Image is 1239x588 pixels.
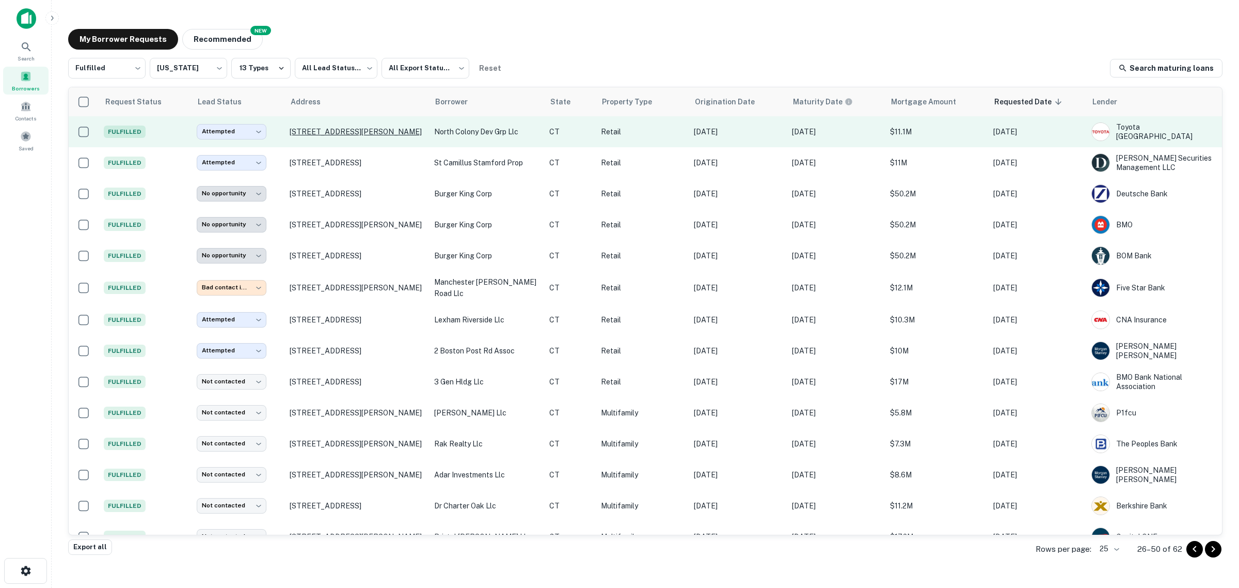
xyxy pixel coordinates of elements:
[787,87,885,116] th: Maturity dates displayed may be estimated. Please contact the lender for the most accurate maturi...
[1091,246,1217,265] div: BOM Bank
[549,438,591,450] p: CT
[290,220,424,229] p: [STREET_ADDRESS][PERSON_NAME]
[1092,404,1109,422] img: picture
[290,158,424,167] p: [STREET_ADDRESS]
[295,55,377,82] div: All Lead Statuses
[792,282,880,293] p: [DATE]
[231,58,291,79] button: 13 Types
[104,407,146,419] span: Fulfilled
[1091,466,1217,484] div: [PERSON_NAME] [PERSON_NAME]
[993,407,1081,419] p: [DATE]
[1187,505,1239,555] iframe: Chat Widget
[198,96,255,108] span: Lead Status
[993,188,1081,199] p: [DATE]
[104,531,146,543] span: Fulfilled
[68,29,178,50] button: My Borrower Requests
[596,87,689,116] th: Property Type
[792,500,880,512] p: [DATE]
[792,345,880,357] p: [DATE]
[197,467,266,482] div: Not contacted
[68,539,112,555] button: Export all
[434,126,539,137] p: north colony dev grp llc
[434,376,539,388] p: 3 gen hldg llc
[890,531,983,543] p: $17.2M
[1091,528,1217,546] div: Capital ONE
[104,282,146,294] span: Fulfilled
[104,500,146,512] span: Fulfilled
[3,127,49,154] div: Saved
[182,29,263,50] button: Recommended
[890,157,983,168] p: $11M
[694,314,782,326] p: [DATE]
[197,312,266,327] div: Attempted
[434,438,539,450] p: rak realty llc
[19,144,34,152] span: Saved
[601,314,684,326] p: Retail
[434,219,539,230] p: burger king corp
[601,250,684,261] p: Retail
[993,531,1081,543] p: [DATE]
[1110,59,1222,78] a: Search maturing loans
[993,250,1081,261] p: [DATE]
[1091,215,1217,234] div: BMO
[792,126,880,137] p: [DATE]
[1095,541,1121,556] div: 25
[99,87,192,116] th: Request Status
[3,97,49,125] div: Contacts
[1091,435,1217,453] div: The Peoples Bank
[434,407,539,419] p: [PERSON_NAME] llc
[104,219,146,231] span: Fulfilled
[197,280,266,295] div: Bad contact info
[793,96,853,107] div: Maturity dates displayed may be estimated. Please contact the lender for the most accurate maturi...
[434,500,539,512] p: dr charter oak llc
[1092,497,1109,515] img: picture
[792,157,880,168] p: [DATE]
[694,376,782,388] p: [DATE]
[1091,404,1217,422] div: P1fcu
[434,276,539,299] p: manchester [PERSON_NAME] road llc
[197,343,266,358] div: Attempted
[290,532,424,541] p: [STREET_ADDRESS][PERSON_NAME]
[994,96,1065,108] span: Requested Date
[434,250,539,261] p: burger king corp
[197,529,266,544] div: Not contacted
[549,157,591,168] p: CT
[792,314,880,326] p: [DATE]
[601,376,684,388] p: Retail
[694,469,782,481] p: [DATE]
[434,188,539,199] p: burger king corp
[3,67,49,95] a: Borrowers
[197,374,266,389] div: Not contacted
[602,96,665,108] span: Property Type
[1091,373,1217,391] div: BMO Bank National Association
[1092,96,1131,108] span: Lender
[885,87,988,116] th: Mortgage Amount
[993,219,1081,230] p: [DATE]
[549,407,591,419] p: CT
[197,186,266,201] div: No opportunity
[197,155,266,170] div: Attempted
[1036,543,1091,555] p: Rows per page:
[890,219,983,230] p: $50.2M
[197,436,266,451] div: Not contacted
[993,376,1081,388] p: [DATE]
[18,54,35,63] span: Search
[694,250,782,261] p: [DATE]
[1092,311,1109,329] img: picture
[601,345,684,357] p: Retail
[104,157,146,169] span: Fulfilled
[993,314,1081,326] p: [DATE]
[601,188,684,199] p: Retail
[993,500,1081,512] p: [DATE]
[792,469,880,481] p: [DATE]
[601,407,684,419] p: Multifamily
[890,438,983,450] p: $7.3M
[890,469,983,481] p: $8.6M
[382,55,469,82] div: All Export Statuses
[1092,123,1109,141] img: picture
[549,469,591,481] p: CT
[1092,373,1109,391] img: picture
[291,96,334,108] span: Address
[993,438,1081,450] p: [DATE]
